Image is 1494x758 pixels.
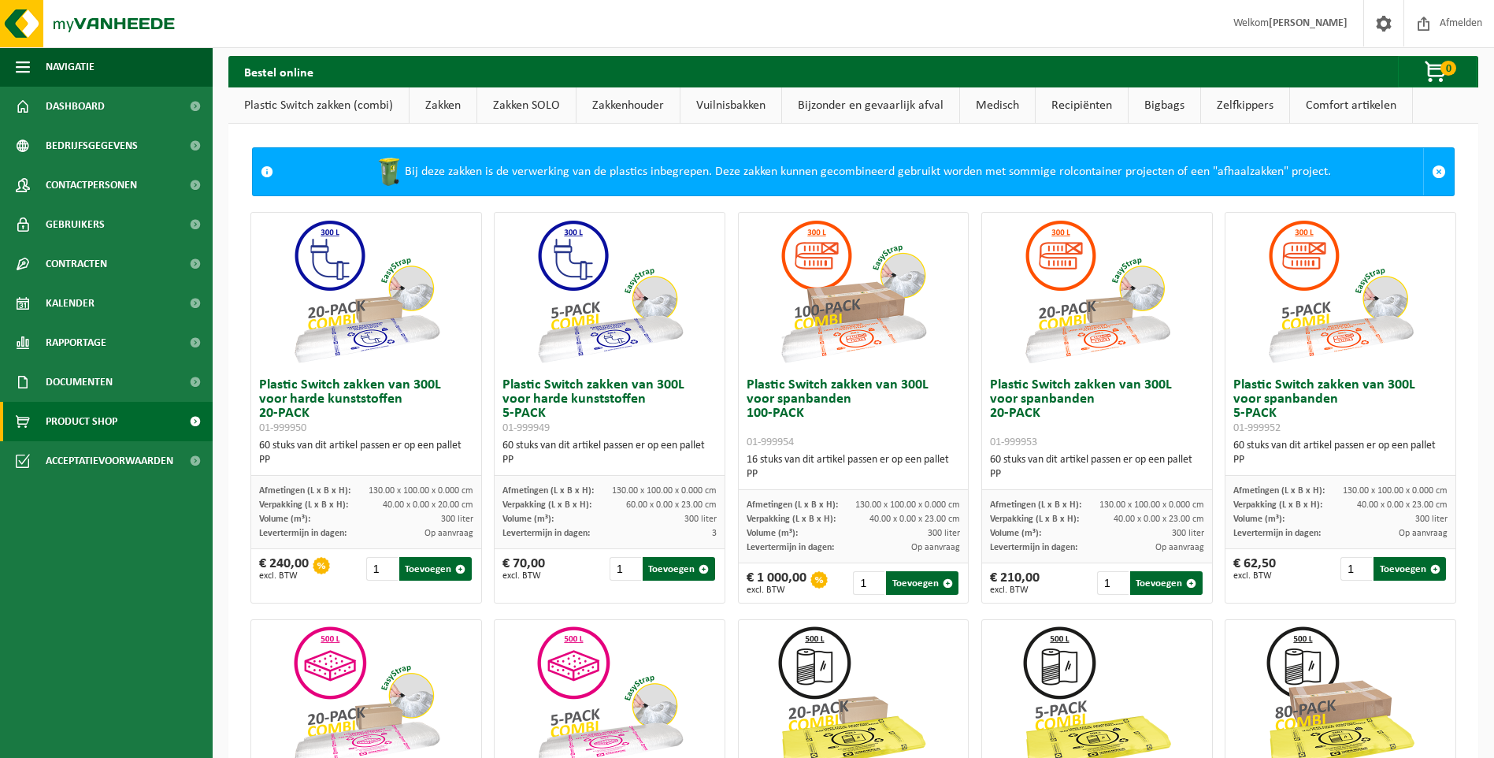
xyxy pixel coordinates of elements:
span: Contracten [46,244,107,284]
a: Sluit melding [1423,148,1454,195]
span: Verpakking (L x B x H): [502,500,591,510]
span: Op aanvraag [424,529,473,538]
span: Levertermijn in dagen: [1233,529,1321,538]
span: Afmetingen (L x B x H): [1233,486,1325,496]
h3: Plastic Switch zakken van 300L voor harde kunststoffen 5-PACK [502,378,717,435]
input: 1 [1340,557,1372,581]
span: Volume (m³): [1233,515,1285,524]
span: Volume (m³): [259,515,310,524]
a: Medisch [960,87,1035,124]
span: 60.00 x 0.00 x 23.00 cm [626,500,717,510]
div: 16 stuks van dit artikel passen er op een pallet [747,453,961,481]
div: € 240,00 [259,557,309,581]
div: € 1 000,00 [747,571,806,595]
div: PP [990,467,1204,481]
span: 01-999952 [1233,422,1281,434]
button: Toevoegen [643,557,715,581]
a: Zakken [410,87,476,124]
button: Toevoegen [399,557,472,581]
span: Gebruikers [46,205,105,244]
span: Rapportage [46,323,106,362]
div: PP [747,467,961,481]
span: Volume (m³): [990,529,1041,538]
span: 300 liter [684,515,717,524]
h3: Plastic Switch zakken van 300L voor harde kunststoffen 20-PACK [259,378,473,435]
span: excl. BTW [990,585,1040,595]
span: Bedrijfsgegevens [46,126,138,165]
a: Vuilnisbakken [680,87,781,124]
span: Verpakking (L x B x H): [259,500,348,510]
div: 60 stuks van dit artikel passen er op een pallet [259,439,473,467]
span: Op aanvraag [1399,529,1448,538]
span: 40.00 x 0.00 x 23.00 cm [1357,500,1448,510]
span: 01-999954 [747,437,794,448]
div: Bij deze zakken is de verwerking van de plastics inbegrepen. Deze zakken kunnen gecombineerd gebr... [281,148,1423,195]
button: Toevoegen [886,571,958,595]
div: € 210,00 [990,571,1040,595]
span: Afmetingen (L x B x H): [259,486,350,496]
span: 300 liter [928,529,960,538]
span: 130.00 x 100.00 x 0.000 cm [369,486,473,496]
span: Verpakking (L x B x H): [990,515,1079,524]
span: Levertermijn in dagen: [502,529,590,538]
div: € 62,50 [1233,557,1276,581]
span: Volume (m³): [747,529,798,538]
img: 01-999952 [1262,213,1419,370]
h2: Bestel online [228,56,329,87]
input: 1 [853,571,884,595]
span: 01-999950 [259,422,306,434]
span: Verpakking (L x B x H): [1233,500,1322,510]
span: excl. BTW [1233,571,1276,581]
span: Afmetingen (L x B x H): [502,486,594,496]
div: 60 stuks van dit artikel passen er op een pallet [1233,439,1448,467]
span: excl. BTW [747,585,806,595]
span: 0 [1440,61,1456,76]
span: Acceptatievoorwaarden [46,441,173,481]
h3: Plastic Switch zakken van 300L voor spanbanden 5-PACK [1233,378,1448,435]
div: PP [1233,453,1448,467]
span: Levertermijn in dagen: [747,543,834,552]
button: 0 [1398,56,1477,87]
img: 01-999953 [1018,213,1176,370]
a: Bijzonder en gevaarlijk afval [782,87,959,124]
img: 01-999954 [774,213,932,370]
span: 130.00 x 100.00 x 0.000 cm [1099,500,1204,510]
button: Toevoegen [1130,571,1203,595]
span: 3 [712,529,717,538]
span: excl. BTW [259,571,309,581]
img: 01-999950 [287,213,445,370]
span: 130.00 x 100.00 x 0.000 cm [612,486,717,496]
img: 01-999949 [531,213,688,370]
a: Bigbags [1129,87,1200,124]
h3: Plastic Switch zakken van 300L voor spanbanden 20-PACK [990,378,1204,449]
div: PP [502,453,717,467]
span: Navigatie [46,47,95,87]
img: WB-0240-HPE-GN-50.png [373,156,405,188]
a: Zakken SOLO [477,87,576,124]
span: Levertermijn in dagen: [990,543,1077,552]
span: 130.00 x 100.00 x 0.000 cm [855,500,960,510]
span: Documenten [46,362,113,402]
span: excl. BTW [502,571,545,581]
input: 1 [610,557,641,581]
span: 130.00 x 100.00 x 0.000 cm [1343,486,1448,496]
span: Levertermijn in dagen: [259,529,347,538]
input: 1 [1097,571,1129,595]
span: Volume (m³): [502,515,554,524]
span: 300 liter [1172,529,1204,538]
span: 01-999953 [990,437,1037,448]
div: € 70,00 [502,557,545,581]
span: Afmetingen (L x B x H): [990,500,1081,510]
span: 300 liter [1415,515,1448,524]
strong: [PERSON_NAME] [1269,17,1348,29]
button: Toevoegen [1374,557,1446,581]
span: 300 liter [441,515,473,524]
a: Zelfkippers [1201,87,1289,124]
span: Afmetingen (L x B x H): [747,500,838,510]
span: Dashboard [46,87,105,126]
a: Recipiënten [1036,87,1128,124]
span: 40.00 x 0.00 x 20.00 cm [383,500,473,510]
span: 40.00 x 0.00 x 23.00 cm [869,515,960,524]
span: Op aanvraag [911,543,960,552]
a: Comfort artikelen [1290,87,1412,124]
